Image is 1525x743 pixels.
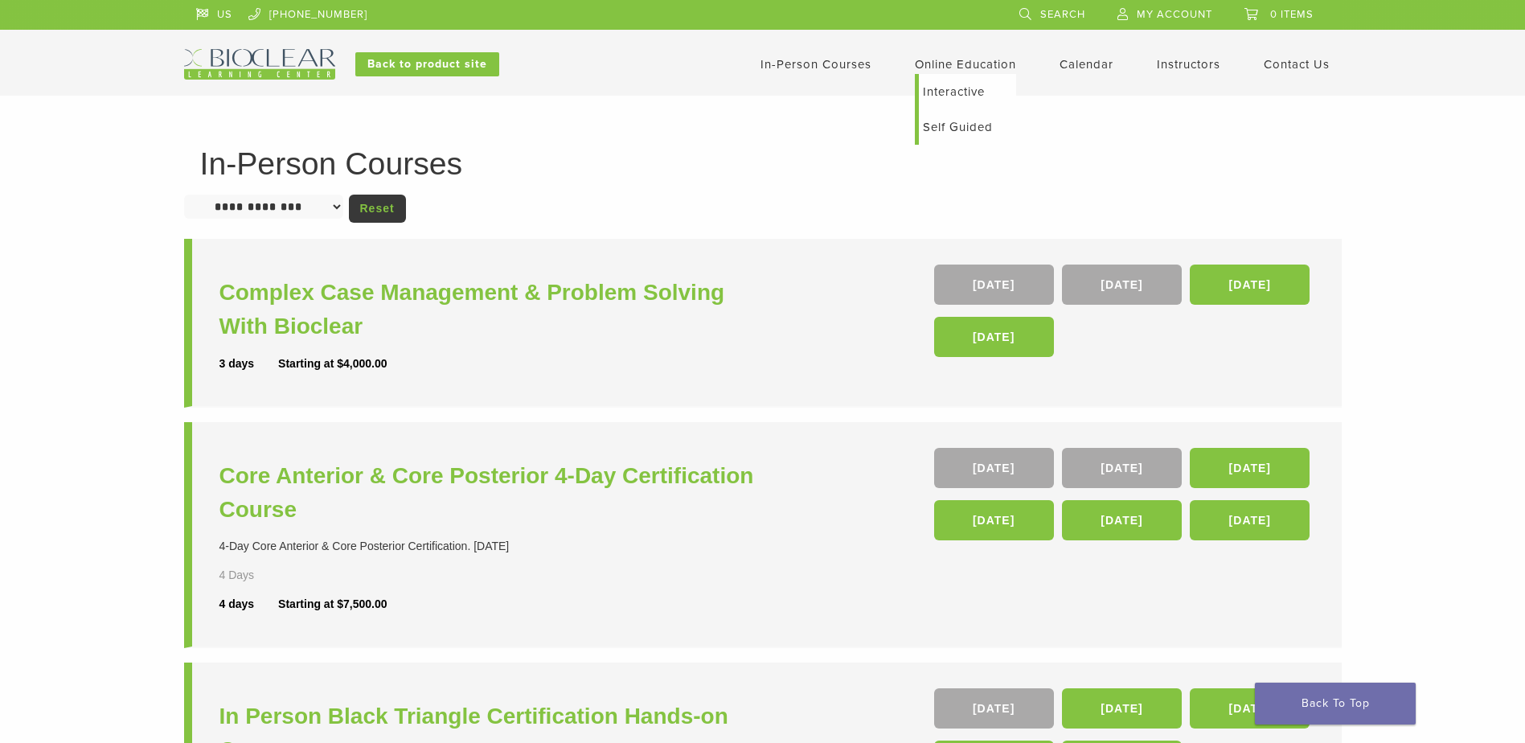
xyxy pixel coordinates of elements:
[1062,500,1182,540] a: [DATE]
[355,52,499,76] a: Back to product site
[184,49,335,80] img: Bioclear
[200,148,1326,179] h1: In-Person Courses
[219,276,767,343] a: Complex Case Management & Problem Solving With Bioclear
[1060,57,1113,72] a: Calendar
[1190,500,1310,540] a: [DATE]
[934,688,1054,729] a: [DATE]
[1137,8,1212,21] span: My Account
[219,459,767,527] a: Core Anterior & Core Posterior 4-Day Certification Course
[1190,265,1310,305] a: [DATE]
[1062,688,1182,729] a: [DATE]
[1255,683,1416,725] a: Back To Top
[919,109,1016,145] a: Self Guided
[1157,57,1220,72] a: Instructors
[934,265,1314,365] div: , , ,
[349,195,406,223] a: Reset
[1040,8,1085,21] span: Search
[278,596,387,613] div: Starting at $7,500.00
[934,448,1054,488] a: [DATE]
[934,500,1054,540] a: [DATE]
[760,57,871,72] a: In-Person Courses
[1062,448,1182,488] a: [DATE]
[1190,688,1310,729] a: [DATE]
[1062,265,1182,305] a: [DATE]
[915,57,1016,72] a: Online Education
[278,355,387,372] div: Starting at $4,000.00
[219,538,767,555] div: 4-Day Core Anterior & Core Posterior Certification. [DATE]
[1270,8,1314,21] span: 0 items
[219,355,279,372] div: 3 days
[219,567,301,584] div: 4 Days
[219,596,279,613] div: 4 days
[934,448,1314,548] div: , , , , ,
[1190,448,1310,488] a: [DATE]
[919,74,1016,109] a: Interactive
[1264,57,1330,72] a: Contact Us
[934,265,1054,305] a: [DATE]
[934,317,1054,357] a: [DATE]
